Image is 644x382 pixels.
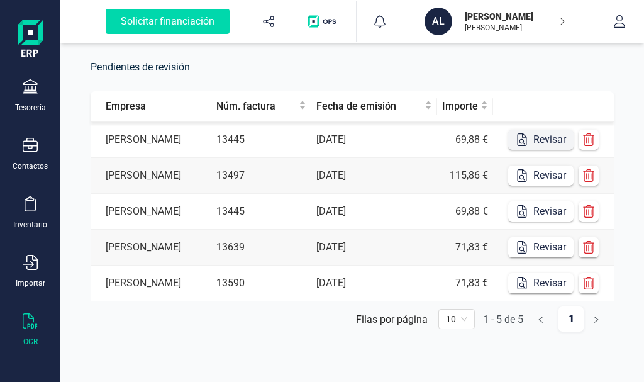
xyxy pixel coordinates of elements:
button: AL[PERSON_NAME][PERSON_NAME] [419,1,580,42]
td: [DATE] [311,266,438,301]
td: 13497 [211,158,311,194]
td: [DATE] [311,230,438,266]
td: 13590 [211,266,311,301]
div: Filas por página [356,313,428,325]
button: Revisar [508,237,574,257]
td: 13639 [211,230,311,266]
p: [PERSON_NAME] [465,10,565,23]
button: Revisar [508,201,574,222]
td: [DATE] [311,122,438,158]
img: Logo Finanedi [18,20,43,60]
span: Importe [442,99,478,114]
div: Importar [16,278,45,288]
span: 71,83 € [455,277,488,289]
button: right [584,306,609,332]
span: 69,88 € [455,133,488,145]
div: 1 - 5 de 5 [483,313,523,325]
div: Inventario [13,220,47,230]
td: 13445 [211,122,311,158]
span: 69,88 € [455,205,488,217]
button: left [528,306,553,332]
div: Contactos [13,161,48,171]
div: 页码 [438,309,475,329]
span: Núm. factura [216,99,296,114]
th: Empresa [91,91,211,122]
span: 115,86 € [450,169,488,181]
td: [PERSON_NAME] [91,122,211,158]
img: Logo de OPS [308,15,341,28]
div: Tesorería [15,103,46,113]
span: right [592,316,600,323]
button: Revisar [508,130,574,150]
span: left [537,316,545,323]
button: Solicitar financiación [91,1,245,42]
div: OCR [23,337,38,347]
td: [PERSON_NAME] [91,194,211,230]
td: [PERSON_NAME] [91,266,211,301]
span: Fecha de emisión [316,99,423,114]
li: Página anterior [528,306,553,327]
span: 10 [446,310,467,329]
div: AL [425,8,452,35]
a: 1 [558,306,584,332]
button: Logo de OPS [300,1,348,42]
td: [DATE] [311,194,438,230]
span: 71,83 € [455,241,488,253]
td: [DATE] [311,158,438,194]
h6: Pendientes de revisión [91,59,614,76]
td: 13445 [211,194,311,230]
td: [PERSON_NAME] [91,158,211,194]
div: Solicitar financiación [106,9,230,34]
button: Revisar [508,273,574,293]
button: Revisar [508,166,574,186]
p: [PERSON_NAME] [465,23,565,33]
li: Página siguiente [584,306,609,327]
td: [PERSON_NAME] [91,230,211,266]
